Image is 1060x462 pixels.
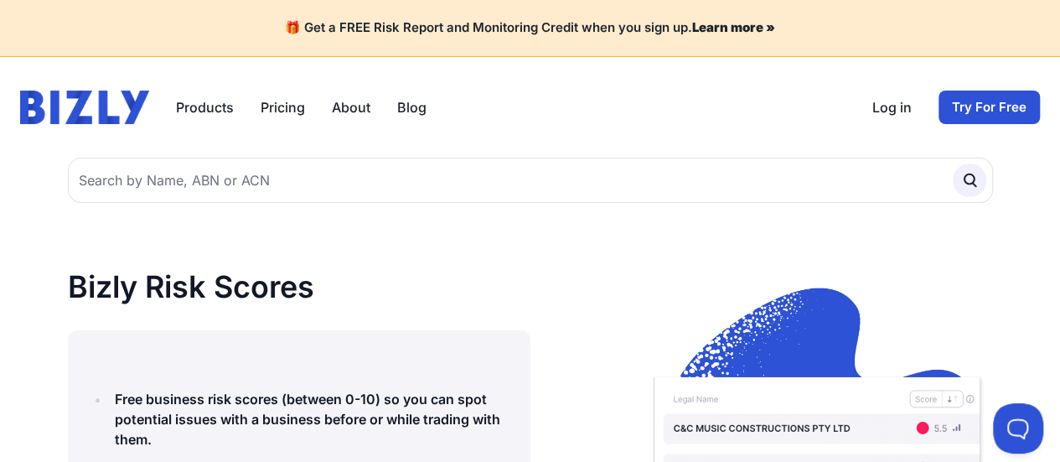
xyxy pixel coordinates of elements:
a: Learn more » [692,19,775,35]
iframe: Toggle Customer Support [993,403,1043,454]
a: Blog [397,97,427,117]
a: About [332,97,370,117]
button: Products [176,97,234,117]
a: Log in [872,97,912,117]
h1: Bizly Risk Scores [68,270,530,304]
a: Try For Free [938,91,1040,124]
a: Pricing [261,97,305,117]
input: Search by Name, ABN or ACN [68,158,993,203]
h4: Free business risk scores (between 0-10) so you can spot potential issues with a business before ... [115,389,510,449]
h4: 🎁 Get a FREE Risk Report and Monitoring Credit when you sign up. [20,20,1040,36]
